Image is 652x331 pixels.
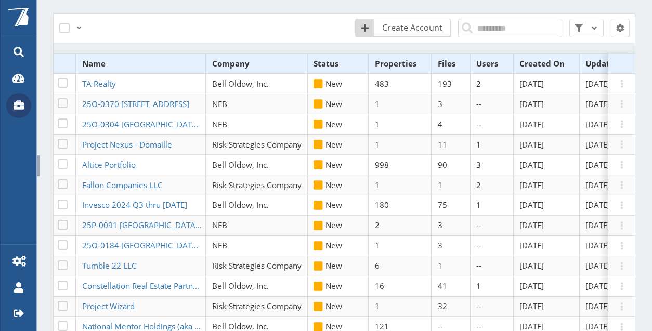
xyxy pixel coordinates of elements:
span: -- [476,220,481,230]
span: 1 [476,200,481,210]
span: 1 [375,139,380,150]
span: 3 [438,99,442,109]
span: 193 [438,78,452,89]
label: Select All [59,19,74,33]
span: [DATE] [585,160,610,170]
span: New [314,200,342,210]
span: [DATE] [585,139,610,150]
span: 2 [476,180,481,190]
span: 483 [375,78,389,89]
span: 4 [438,119,442,129]
span: 11 [438,139,447,150]
span: [DATE] [519,180,544,190]
th: Properties [369,54,432,74]
span: [DATE] [519,119,544,129]
span: New [314,180,342,190]
span: 1 [476,139,481,150]
span: [DATE] [519,301,544,311]
a: Project Nexus - Domaille [82,139,175,150]
span: New [314,99,342,109]
a: 25O-0184 [GEOGRAPHIC_DATA] ([GEOGRAPHIC_DATA]) [82,240,206,250]
span: 2 [476,78,481,89]
span: 1 [438,260,442,271]
span: 1 [375,99,380,109]
span: [DATE] [519,200,544,210]
span: Fallon Companies LLC [82,180,163,190]
span: [DATE] [519,139,544,150]
span: 25O-0184 [GEOGRAPHIC_DATA] ([GEOGRAPHIC_DATA]) [82,240,285,250]
a: Altice Portfolio [82,160,139,170]
a: Tumble 22 LLC [82,260,140,271]
span: 1 [375,180,380,190]
span: 3 [438,240,442,250]
span: Tumble 22 LLC [82,260,137,271]
a: Invesco 2024 Q3 thru [DATE] [82,200,190,210]
a: Create Account [355,19,451,37]
span: [DATE] [585,99,610,109]
span: [DATE] [585,78,610,89]
span: 25P-0091 [GEOGRAPHIC_DATA] (Direct) [82,220,227,230]
span: [DATE] [519,160,544,170]
span: [DATE] [519,260,544,271]
th: Company [206,54,308,74]
span: New [314,78,342,89]
span: Invesco 2024 Q3 thru [DATE] [82,200,187,210]
span: [DATE] [585,240,610,250]
span: Risk Strategies Company [212,301,302,311]
span: NEB [212,220,227,230]
span: -- [476,260,481,271]
span: Create Account [375,21,450,34]
span: 2 [375,220,380,230]
span: New [314,260,342,271]
span: [DATE] [585,119,610,129]
span: Risk Strategies Company [212,260,302,271]
span: 25O-0304 [GEOGRAPHIC_DATA] ([GEOGRAPHIC_DATA]) [82,119,285,129]
span: 1 [438,180,442,190]
a: 25O-0304 [GEOGRAPHIC_DATA] ([GEOGRAPHIC_DATA]) [82,119,206,129]
span: [DATE] [519,220,544,230]
span: 180 [375,200,389,210]
span: 32 [438,301,447,311]
span: New [314,281,342,291]
span: NEB [212,240,227,250]
span: 75 [438,200,447,210]
span: [DATE] [585,260,610,271]
a: Constellation Real Estate Partners [82,281,206,291]
span: Project Wizard [82,301,135,311]
span: Project Nexus - Domaille [82,139,172,150]
span: 16 [375,281,384,291]
span: Constellation Real Estate Partners [82,281,204,291]
span: Risk Strategies Company [212,139,302,150]
span: 41 [438,281,447,291]
span: [DATE] [519,78,544,89]
span: 1 [375,301,380,311]
span: [DATE] [519,240,544,250]
span: Bell Oldow, Inc. [212,281,269,291]
th: Users [471,54,514,74]
span: [DATE] [585,180,610,190]
span: -- [476,301,481,311]
span: -- [476,240,481,250]
span: Bell Oldow, Inc. [212,200,269,210]
span: 1 [476,281,481,291]
span: Bell Oldow, Inc. [212,160,269,170]
span: NEB [212,119,227,129]
span: -- [476,99,481,109]
span: New [314,220,342,230]
span: [DATE] [585,200,610,210]
span: Risk Strategies Company [212,180,302,190]
span: New [314,119,342,129]
span: Altice Portfolio [82,160,136,170]
th: Status [307,54,369,74]
span: New [314,160,342,170]
span: [DATE] [585,301,610,311]
span: TA Realty [82,78,116,89]
span: Bell Oldow, Inc. [212,78,269,89]
a: Fallon Companies LLC [82,180,166,190]
span: New [314,301,342,311]
th: Updated On [579,54,648,74]
a: Project Wizard [82,301,138,311]
span: 3 [438,220,442,230]
a: 25O-0370 [STREET_ADDRESS] [82,99,192,109]
span: 25O-0370 [STREET_ADDRESS] [82,99,189,109]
